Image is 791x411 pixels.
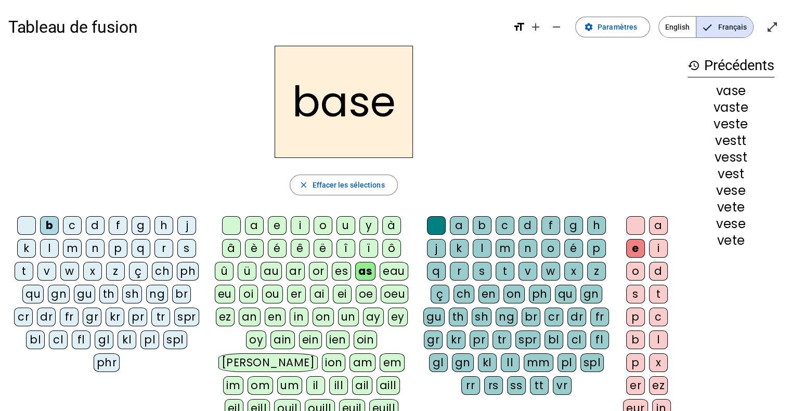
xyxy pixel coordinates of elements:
div: h [154,216,173,235]
div: i [291,216,309,235]
div: vete [688,234,774,247]
div: y [359,216,378,235]
div: gn [48,285,70,303]
h3: Précédents [688,54,774,77]
div: x [83,262,102,281]
div: s [177,239,196,258]
div: um [277,376,302,395]
mat-button-toggle-group: Language selection [658,16,754,38]
div: é [268,239,287,258]
div: d [518,216,537,235]
div: ai [310,285,329,303]
div: l [40,239,59,258]
div: ng [496,308,517,326]
div: x [564,262,583,281]
span: English [659,17,696,37]
div: r [450,262,469,281]
div: p [109,239,127,258]
div: v [37,262,56,281]
div: pr [128,308,147,326]
div: z [587,262,606,281]
div: spr [174,308,199,326]
div: on [313,308,334,326]
div: h [587,216,606,235]
div: br [172,285,191,303]
div: am [349,353,375,372]
span: Français [696,17,753,37]
div: vesst [688,151,774,164]
div: o [626,262,645,281]
div: om [248,376,273,395]
div: cl [49,330,68,349]
div: mm [524,353,553,372]
h2: base [275,46,413,158]
div: t [649,285,668,303]
div: ar [286,262,305,281]
button: Paramètres [575,17,650,37]
div: g [132,216,150,235]
div: spr [515,330,540,349]
div: gn [452,353,474,372]
div: tt [530,376,549,395]
div: sh [122,285,142,303]
div: à [382,216,401,235]
div: w [60,262,79,281]
div: gn [580,285,602,303]
div: ou [262,285,283,303]
div: cr [544,308,563,326]
div: spl [163,330,187,349]
div: qu [22,285,44,303]
div: oi [239,285,258,303]
div: an [239,308,261,326]
div: î [336,239,355,258]
div: sh [472,308,491,326]
span: Paramètres [598,21,637,33]
div: br [522,308,540,326]
div: ll [501,353,520,372]
div: gr [83,308,101,326]
div: fl [72,330,90,349]
div: s [473,262,491,281]
button: Augmenter la taille de la police [525,17,546,37]
div: u [336,216,355,235]
div: l [649,330,668,349]
div: ien [326,330,349,349]
div: d [86,216,105,235]
div: n [518,239,537,258]
div: phr [94,353,120,372]
div: aill [377,376,400,395]
div: kl [478,353,497,372]
div: on [503,285,525,303]
div: ph [529,285,551,303]
div: e [268,216,287,235]
div: f [541,216,560,235]
mat-icon: open_in_full [766,21,779,33]
div: kr [447,330,465,349]
div: kl [118,330,136,349]
div: ô [382,239,401,258]
div: kr [106,308,124,326]
div: ez [649,376,668,395]
div: un [338,308,359,326]
div: t [496,262,514,281]
div: ng [146,285,168,303]
div: gr [424,330,443,349]
div: in [290,308,308,326]
div: th [449,308,468,326]
div: vete [688,201,774,214]
div: v [518,262,537,281]
div: vest [688,168,774,180]
div: x [649,353,668,372]
mat-icon: add [529,21,542,33]
div: q [427,262,446,281]
div: th [99,285,118,303]
div: b [626,330,645,349]
div: oin [354,330,378,349]
div: s [626,285,645,303]
div: tr [151,308,170,326]
div: vaste [688,101,774,114]
div: [PERSON_NAME] [218,353,318,372]
div: b [473,216,491,235]
div: g [564,216,583,235]
div: b [40,216,59,235]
